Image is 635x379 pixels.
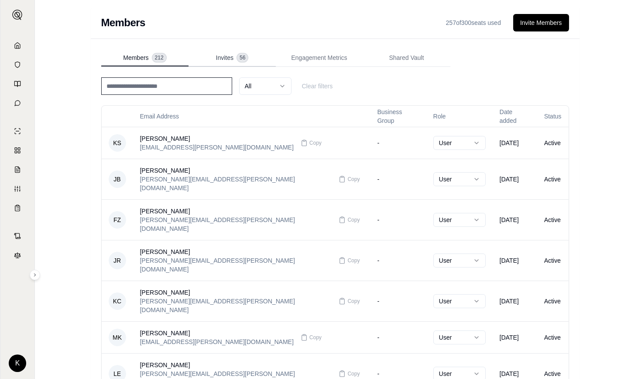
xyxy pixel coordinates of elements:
span: 56 [237,53,248,62]
div: [PERSON_NAME] [140,288,332,297]
span: Copy [347,257,360,264]
button: Copy [335,252,363,269]
div: [PERSON_NAME] [140,134,294,143]
a: Claim Coverage [6,161,29,178]
a: Chat [6,94,29,112]
td: Active [537,321,569,353]
div: K [9,355,26,372]
td: - [371,321,426,353]
span: Copy [309,334,322,341]
img: Expand sidebar [12,10,23,20]
div: [PERSON_NAME][EMAIL_ADDRESS][PERSON_NAME][DOMAIN_NAME] [140,256,332,274]
th: Date added [493,106,537,127]
a: Coverage Table [6,199,29,217]
td: Active [537,127,569,159]
button: Copy [297,134,325,152]
td: [DATE] [493,321,537,353]
span: Copy [309,139,322,146]
span: KS [109,134,126,152]
span: KC [109,292,126,310]
a: Custom Report [6,180,29,198]
button: Expand sidebar [30,270,40,280]
button: Copy [335,211,363,229]
span: Copy [347,370,360,377]
td: [DATE] [493,240,537,281]
div: [PERSON_NAME] [140,166,332,175]
div: 257 of 300 seats used [441,16,506,30]
td: - [371,127,426,159]
a: Policy Comparisons [6,142,29,159]
span: Members [123,53,148,62]
a: Prompt Library [6,75,29,93]
span: Copy [347,298,360,305]
span: JR [109,252,126,269]
a: Contract Analysis [6,227,29,245]
span: Engagement Metrics [291,53,347,62]
div: [PERSON_NAME] [140,361,332,369]
td: - [371,199,426,240]
td: Active [537,281,569,321]
span: Copy [347,176,360,183]
div: [PERSON_NAME][EMAIL_ADDRESS][PERSON_NAME][DOMAIN_NAME] [140,216,332,233]
td: Active [537,199,569,240]
button: Copy [335,292,363,310]
td: Active [537,159,569,199]
th: Role [426,106,493,127]
a: Legal Search Engine [6,247,29,264]
span: MK [109,329,126,346]
div: [PERSON_NAME][EMAIL_ADDRESS][PERSON_NAME][DOMAIN_NAME] [140,297,332,314]
div: [EMAIL_ADDRESS][PERSON_NAME][DOMAIN_NAME] [140,337,294,346]
span: Copy [347,216,360,223]
td: Active [537,240,569,281]
td: [DATE] [493,199,537,240]
th: Email Address [133,106,371,127]
span: Shared Vault [389,53,424,62]
th: Business Group [371,106,426,127]
button: Copy [297,329,325,346]
a: Documents Vault [6,56,29,73]
td: - [371,281,426,321]
a: Single Policy [6,122,29,140]
div: [PERSON_NAME] [140,247,332,256]
h2: Members [101,16,145,30]
td: [DATE] [493,281,537,321]
a: Home [6,37,29,54]
span: JB [109,170,126,188]
td: - [371,240,426,281]
button: Expand sidebar [9,6,26,24]
span: 212 [152,53,166,62]
div: [PERSON_NAME] [140,329,294,337]
td: [DATE] [493,127,537,159]
td: [DATE] [493,159,537,199]
div: [PERSON_NAME] [140,207,332,216]
div: [EMAIL_ADDRESS][PERSON_NAME][DOMAIN_NAME] [140,143,294,152]
span: Invites [216,53,233,62]
th: Status [537,106,569,127]
span: FZ [109,211,126,229]
button: Invite Members [513,14,569,31]
button: Copy [335,170,363,188]
td: - [371,159,426,199]
div: [PERSON_NAME][EMAIL_ADDRESS][PERSON_NAME][DOMAIN_NAME] [140,175,332,192]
